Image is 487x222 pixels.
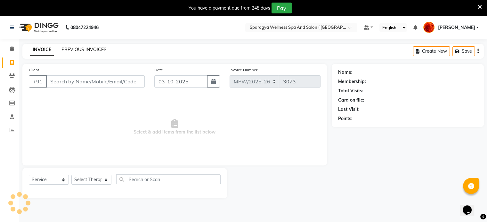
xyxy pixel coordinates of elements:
div: You have a payment due from 248 days [189,5,270,11]
button: +91 [29,75,47,88]
div: Membership: [338,78,366,85]
button: Pay [272,3,292,13]
input: Search by Name/Mobile/Email/Code [46,75,145,88]
label: Date [154,67,163,73]
span: [PERSON_NAME] [438,24,475,31]
a: INVOICE [30,44,54,56]
span: Select & add items from the list below [29,95,321,159]
div: Total Visits: [338,88,363,94]
div: Points: [338,115,353,122]
a: PREVIOUS INVOICES [61,47,107,52]
img: Shraddha Indulkar [423,22,434,33]
button: Create New [413,46,450,56]
div: Card on file: [338,97,364,103]
input: Search or Scan [116,174,221,184]
iframe: chat widget [460,196,481,216]
div: Name: [338,69,353,76]
label: Invoice Number [230,67,257,73]
b: 08047224946 [70,19,99,36]
label: Client [29,67,39,73]
div: Last Visit: [338,106,360,113]
button: Save [452,46,475,56]
img: logo [16,19,60,36]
